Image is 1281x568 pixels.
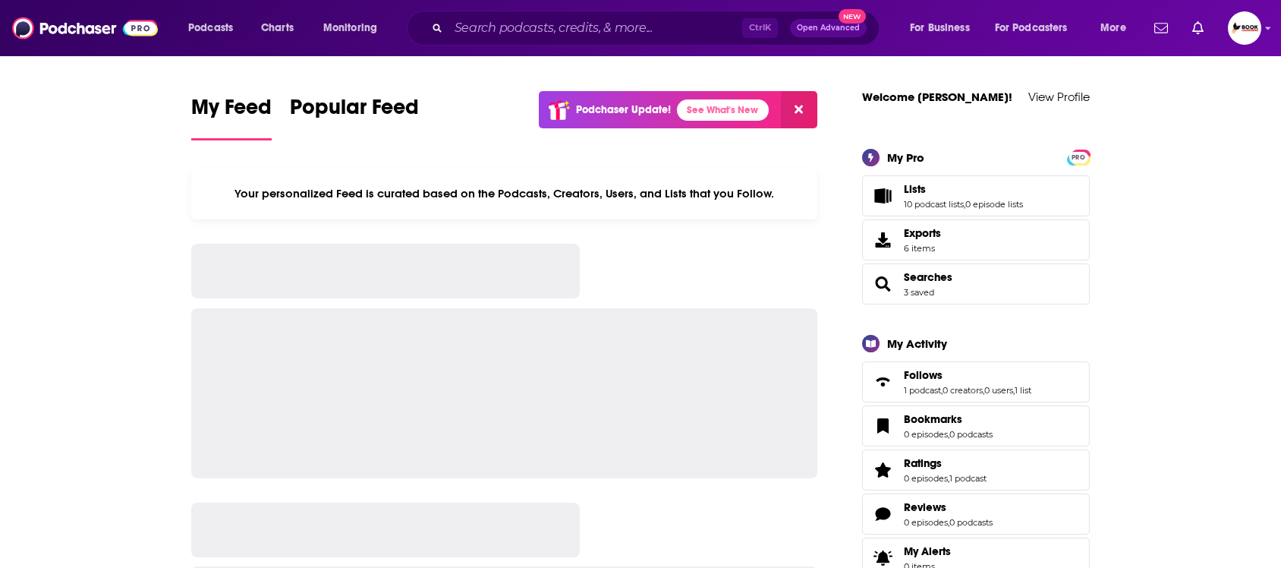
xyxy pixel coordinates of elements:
div: Search podcasts, credits, & more... [421,11,894,46]
span: Bookmarks [862,405,1090,447]
a: 0 podcasts [949,517,993,528]
a: Ratings [904,456,987,470]
span: More [1100,17,1126,39]
button: open menu [1090,16,1145,40]
span: , [941,385,943,396]
a: 0 episodes [904,517,948,528]
a: See What's New [677,99,769,121]
a: Lists [904,182,1023,196]
img: Podchaser - Follow, Share and Rate Podcasts [12,14,158,43]
a: 0 podcasts [949,429,993,440]
a: PRO [1069,150,1087,162]
span: , [964,199,965,210]
span: Lists [904,182,926,196]
a: Exports [862,219,1090,260]
span: My Feed [191,94,272,129]
div: Your personalized Feed is curated based on the Podcasts, Creators, Users, and Lists that you Follow. [191,168,817,219]
a: Bookmarks [867,415,898,437]
a: Popular Feed [290,94,419,140]
span: PRO [1069,152,1087,163]
span: Exports [904,226,941,240]
span: Exports [867,229,898,251]
a: 0 users [984,385,1013,396]
a: Show notifications dropdown [1148,15,1174,41]
a: View Profile [1028,90,1090,104]
button: open menu [899,16,989,40]
span: Follows [862,361,1090,402]
a: 1 list [1015,385,1031,396]
a: Lists [867,185,898,207]
span: Ctrl K [742,18,778,38]
div: My Activity [887,336,947,351]
span: Reviews [862,494,1090,535]
a: 0 episode lists [965,199,1023,210]
a: 1 podcast [904,385,941,396]
a: 0 episodes [904,473,948,484]
span: Open Advanced [797,24,860,32]
a: Bookmarks [904,412,993,426]
button: open menu [985,16,1090,40]
a: 10 podcast lists [904,199,964,210]
a: Searches [867,273,898,295]
span: For Business [910,17,970,39]
span: Searches [862,263,1090,305]
span: Monitoring [323,17,377,39]
span: Ratings [862,450,1090,491]
span: 6 items [904,243,941,254]
span: , [1013,385,1015,396]
a: My Feed [191,94,272,140]
button: open menu [313,16,397,40]
a: 0 creators [943,385,983,396]
span: Reviews [904,500,946,514]
span: New [839,9,866,24]
span: For Podcasters [995,17,1068,39]
span: , [948,473,949,484]
span: Bookmarks [904,412,962,426]
input: Search podcasts, credits, & more... [449,16,742,40]
p: Podchaser Update! [576,103,671,116]
span: My Alerts [904,544,951,558]
img: User Profile [1228,11,1261,45]
a: 1 podcast [949,473,987,484]
a: Welcome [PERSON_NAME]! [862,90,1012,104]
span: , [948,517,949,528]
span: Logged in as BookLaunchers [1228,11,1261,45]
button: Show profile menu [1228,11,1261,45]
span: Lists [862,175,1090,216]
span: Popular Feed [290,94,419,129]
a: Reviews [867,503,898,525]
button: open menu [178,16,253,40]
span: Charts [261,17,294,39]
span: Podcasts [188,17,233,39]
a: Ratings [867,459,898,481]
a: Searches [904,270,952,284]
a: 3 saved [904,287,934,298]
a: Reviews [904,500,993,514]
a: 0 episodes [904,429,948,440]
span: Follows [904,368,943,382]
span: Ratings [904,456,942,470]
a: Follows [904,368,1031,382]
a: Show notifications dropdown [1186,15,1210,41]
a: Follows [867,371,898,393]
a: Charts [251,16,303,40]
span: , [948,429,949,440]
div: My Pro [887,150,924,165]
span: , [983,385,984,396]
button: Open AdvancedNew [790,19,867,37]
